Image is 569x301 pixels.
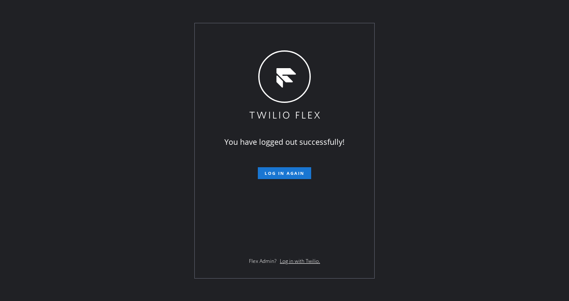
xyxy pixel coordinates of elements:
[280,257,320,265] a: Log in with Twilio.
[224,137,345,147] span: You have logged out successfully!
[249,257,276,265] span: Flex Admin?
[265,170,304,176] span: Log in again
[258,167,311,179] button: Log in again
